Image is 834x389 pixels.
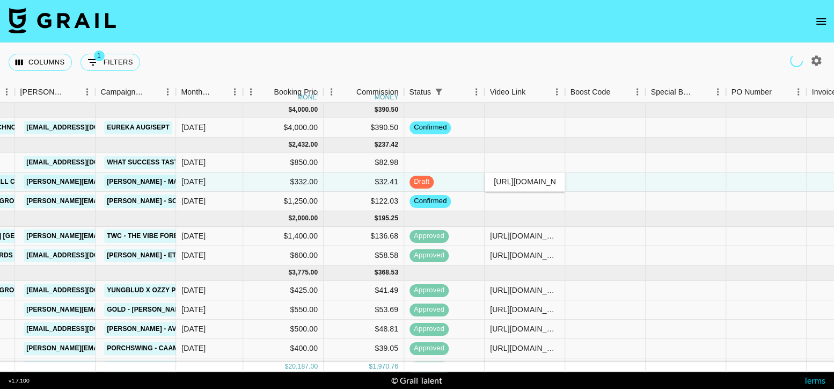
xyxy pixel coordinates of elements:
button: Menu [324,84,340,100]
span: draft [409,177,434,187]
button: Show filters [431,84,446,99]
div: $400.00 [243,339,324,358]
a: Yungblud x Ozzy Promo [104,284,199,297]
div: $ [288,105,292,114]
a: [PERSON_NAME] - Something In The Heavens [104,195,267,208]
div: $1,250.00 [243,192,324,211]
button: Sort [610,84,625,99]
div: v 1.7.100 [9,377,30,384]
a: [PERSON_NAME][EMAIL_ADDRESS][PERSON_NAME][PERSON_NAME][DOMAIN_NAME] [24,229,309,243]
a: Gold - [PERSON_NAME] [104,303,189,316]
div: 237.42 [378,140,398,149]
div: $122.03 [324,192,404,211]
div: $ [369,362,372,371]
div: Campaign (Type) [101,82,145,103]
div: © Grail Talent [391,375,442,386]
span: confirmed [409,196,451,206]
span: approved [409,250,449,261]
button: Select columns [9,54,72,71]
div: $53.69 [324,300,404,320]
a: [PERSON_NAME][EMAIL_ADDRESS][DOMAIN_NAME] [24,195,199,208]
div: Video Link [490,82,526,103]
div: $ [375,268,378,277]
span: approved [409,285,449,296]
div: $58.58 [324,246,404,265]
div: $136.68 [324,227,404,246]
div: Jul '25 [181,343,206,354]
span: confirmed [409,123,451,133]
div: $ [375,140,378,149]
div: https://www.tiktok.com/@ranialaluna/video/7525899664013479199?_r=1&_t=ZP-8xwqYbK68Cd [490,285,559,296]
div: 368.53 [378,268,398,277]
div: 195.25 [378,214,398,223]
a: [EMAIL_ADDRESS][DOMAIN_NAME] [24,322,144,336]
div: Boost Code [570,82,611,103]
button: Sort [772,84,787,99]
div: $ [288,140,292,149]
div: 3,775.00 [292,268,318,277]
button: Menu [549,84,565,100]
div: money [297,94,321,100]
div: [PERSON_NAME] [20,82,64,103]
button: Menu [79,84,96,100]
div: $41.49 [324,281,404,300]
div: 1 active filter [431,84,446,99]
div: Campaign (Type) [96,82,176,103]
button: Sort [145,84,160,99]
a: [EMAIL_ADDRESS][DOMAIN_NAME] [24,284,144,297]
button: open drawer [810,11,832,32]
button: Menu [469,84,485,100]
div: $82.98 [324,153,404,172]
button: Sort [446,84,461,99]
span: 1 [94,51,105,61]
div: $1,400.00 [243,227,324,246]
button: Sort [341,84,356,99]
button: Sort [695,84,710,99]
a: [PERSON_NAME][EMAIL_ADDRESS][DOMAIN_NAME] [24,303,199,316]
div: Jul '25 [181,285,206,296]
img: Grail Talent [9,8,116,33]
div: Special Booking Type [646,82,726,103]
div: PO Number [726,82,807,103]
div: Jul '25 [181,304,206,315]
div: Status [409,82,431,103]
a: What Success Tastes Like as a Parent [104,156,252,169]
div: Oct '25 [181,122,206,133]
button: Sort [259,84,274,99]
div: 2,000.00 [292,214,318,223]
div: 2,432.00 [292,140,318,149]
div: Month Due [181,82,212,103]
a: Porchswing - Caamp [104,361,185,374]
div: $ [375,214,378,223]
div: 390.50 [378,105,398,114]
a: [PERSON_NAME] - Eternity [104,249,203,262]
div: $500.00 [243,320,324,339]
div: $ [375,105,378,114]
div: https://www.tiktok.com/@bethannrobinson/video/7532975930986204471 [490,343,559,354]
div: https://www.instagram.com/reel/DL-TUO0MQWy/ [490,304,559,315]
a: [EMAIL_ADDRESS][DOMAIN_NAME] [24,249,144,262]
button: Menu [710,84,726,100]
a: [PERSON_NAME] - Make A Baby [104,175,216,189]
button: Sort [525,84,540,99]
div: $400.00 [243,358,324,378]
a: [PERSON_NAME] - Average American [104,322,239,336]
div: $332.00 [243,172,324,192]
div: $4,000.00 [243,118,324,138]
a: [PERSON_NAME][EMAIL_ADDRESS][DOMAIN_NAME] [24,175,199,189]
div: Sep '25 [181,157,206,168]
a: [EMAIL_ADDRESS][DOMAIN_NAME] [24,121,144,134]
span: Refreshing clients, users, campaigns... [789,53,804,69]
span: approved [409,343,449,354]
div: 4,000.00 [292,105,318,114]
div: Video Link [485,82,565,103]
button: Menu [243,84,259,100]
a: Eureka Aug/Sept [104,121,172,134]
div: Commission [356,82,399,103]
div: $600.00 [243,246,324,265]
div: Aug '25 [181,230,206,241]
div: Sep '25 [181,176,206,187]
button: Menu [160,84,176,100]
a: TWC - The Vibe Forecast [104,229,199,243]
div: $39.05 [324,358,404,378]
